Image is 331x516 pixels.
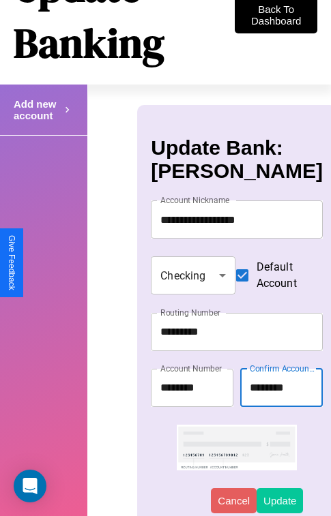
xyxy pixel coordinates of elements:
[211,488,257,513] button: Cancel
[160,194,230,206] label: Account Nickname
[160,363,222,374] label: Account Number
[257,259,312,292] span: Default Account
[160,307,220,318] label: Routing Number
[151,256,235,294] div: Checking
[14,98,61,121] h4: Add new account
[151,136,323,183] h3: Update Bank: [PERSON_NAME]
[177,425,297,470] img: check
[7,235,16,290] div: Give Feedback
[257,488,303,513] button: Update
[14,470,46,502] div: Open Intercom Messenger
[250,363,316,374] label: Confirm Account Number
